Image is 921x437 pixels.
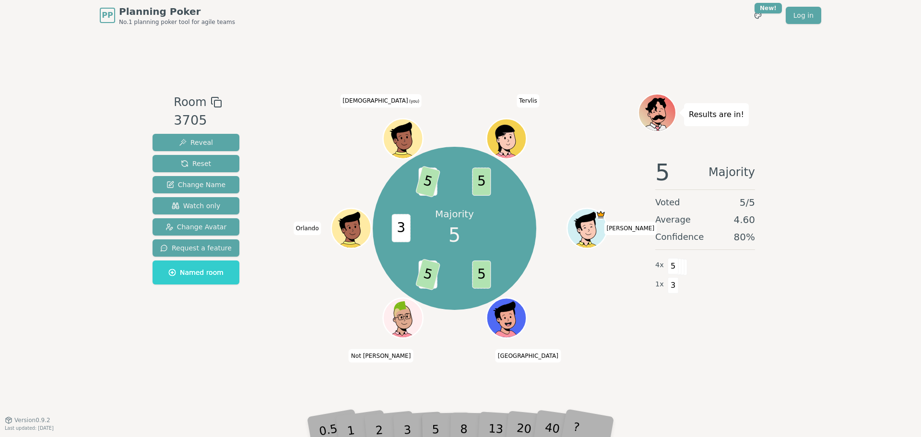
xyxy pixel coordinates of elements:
span: Voted [655,196,680,209]
span: No.1 planning poker tool for agile teams [119,18,235,26]
span: 5 [449,221,460,249]
span: 5 [655,161,670,184]
button: Change Name [153,176,239,193]
span: Click to change your name [604,222,657,235]
span: Click to change your name [294,222,321,235]
span: Reveal [179,138,213,147]
span: Average [655,213,691,226]
span: Planning Poker [119,5,235,18]
span: Click to change your name [349,349,413,362]
p: Results are in! [689,108,744,121]
div: 3705 [174,111,222,130]
span: 5 [415,259,440,291]
span: 4.60 [733,213,755,226]
a: Log in [786,7,821,24]
div: New! [755,3,782,13]
button: New! [749,7,767,24]
span: Version 0.9.2 [14,416,50,424]
button: Version0.9.2 [5,416,50,424]
span: 4 x [655,260,664,271]
span: 3 [391,214,410,243]
span: 5 / 5 [740,196,755,209]
span: 5 [415,166,440,198]
span: (you) [408,99,420,104]
span: Change Avatar [165,222,227,232]
span: 5 [472,168,491,196]
button: Named room [153,260,239,284]
span: Click to change your name [517,94,540,107]
button: Click to change your avatar [384,120,422,157]
span: Majority [708,161,755,184]
button: Change Avatar [153,218,239,236]
button: Request a feature [153,239,239,257]
span: Change Name [166,180,225,189]
span: Confidence [655,230,704,244]
a: PPPlanning PokerNo.1 planning poker tool for agile teams [100,5,235,26]
span: Request a feature [160,243,232,253]
button: Reveal [153,134,239,151]
span: 1 x [655,279,664,290]
button: Reset [153,155,239,172]
button: Watch only [153,197,239,214]
span: Reset [181,159,211,168]
span: Room [174,94,206,111]
span: Click to change your name [496,349,561,362]
span: Last updated: [DATE] [5,425,54,431]
span: 5 [472,260,491,289]
span: Watch only [172,201,221,211]
span: 80 % [734,230,755,244]
span: Justin is the host [596,210,606,220]
p: Majority [435,207,474,221]
span: 3 [668,277,679,294]
span: 5 [668,258,679,274]
span: PP [102,10,113,21]
span: Click to change your name [340,94,422,107]
span: Named room [168,268,224,277]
